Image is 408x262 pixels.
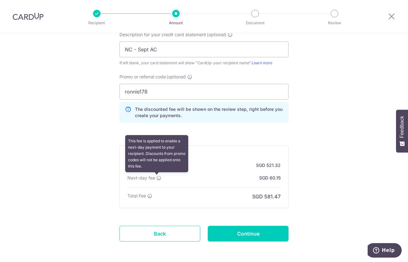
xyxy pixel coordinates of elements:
[119,42,289,57] input: Example: Rent
[256,162,281,168] p: SGD 521.32
[13,13,44,20] img: CardUp
[125,135,188,172] div: This fee is applied to enable a next-day payment to your recipient. Discounts from promo codes wi...
[399,116,405,138] span: Feedback
[368,243,402,259] iframe: Opens a widget where you can find more information
[213,60,249,65] i: your recipient name
[207,31,226,38] span: (optional)
[135,106,283,119] p: The discounted fee will be shown on the review step, right before you create your payments.
[119,60,289,66] div: If left blank, your card statement will show "CardUp- ".
[73,20,120,26] p: Recipient
[127,193,146,199] p: Total Fee
[119,74,166,80] span: Promo or referral code
[311,20,358,26] p: Review
[166,74,186,80] span: (optional)
[259,175,281,181] p: SGD 60.15
[153,20,199,26] p: Amount
[127,151,281,157] h5: Fee summary
[127,175,155,181] p: Next-day fee
[232,20,278,26] p: Document
[208,226,289,242] input: Continue
[119,31,206,38] span: Description for your credit card statement
[252,60,272,65] a: Learn more
[252,193,281,200] p: SGD 581.47
[119,226,200,242] a: Back
[396,110,408,152] button: Feedback - Show survey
